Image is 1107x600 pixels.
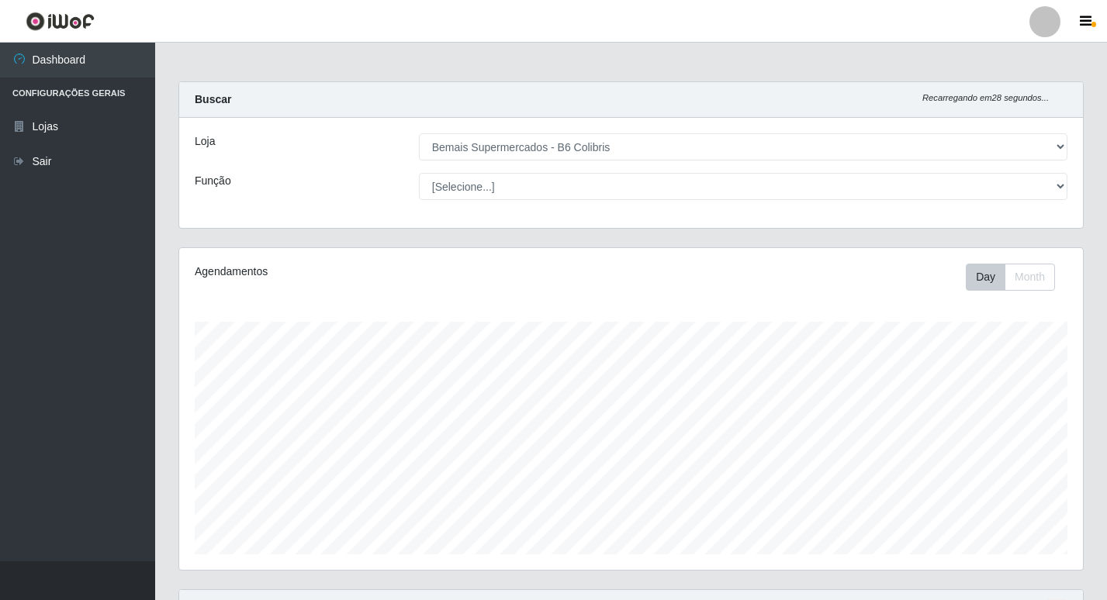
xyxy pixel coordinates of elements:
label: Função [195,173,231,189]
div: Agendamentos [195,264,545,280]
button: Month [1005,264,1055,291]
strong: Buscar [195,93,231,105]
div: First group [966,264,1055,291]
img: CoreUI Logo [26,12,95,31]
button: Day [966,264,1005,291]
label: Loja [195,133,215,150]
div: Toolbar with button groups [966,264,1067,291]
i: Recarregando em 28 segundos... [922,93,1049,102]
